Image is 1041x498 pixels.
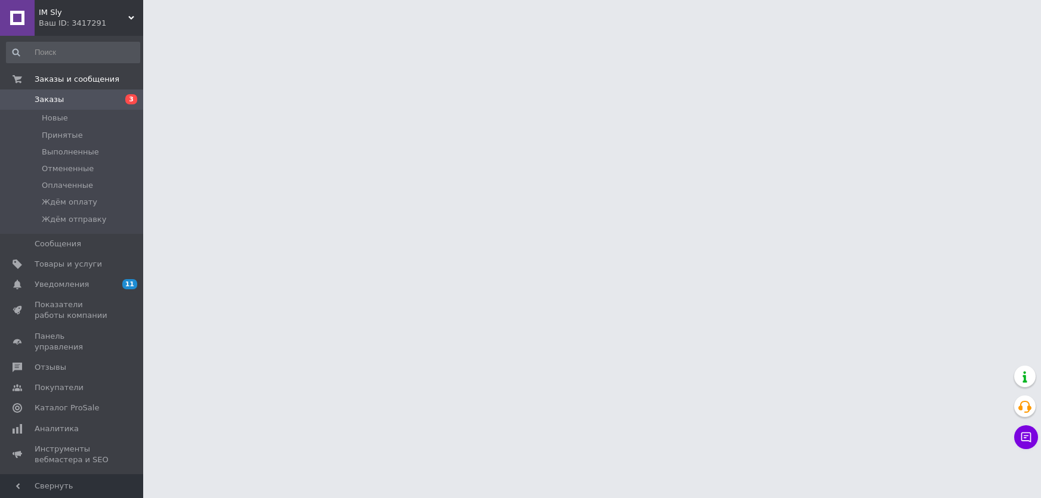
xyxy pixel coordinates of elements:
button: Чат с покупателем [1014,425,1038,449]
span: Показатели работы компании [35,299,110,321]
span: Уведомления [35,279,89,290]
span: Сообщения [35,239,81,249]
span: Отмененные [42,163,94,174]
span: IM Sly [39,7,128,18]
span: Инструменты вебмастера и SEO [35,444,110,465]
span: Заказы и сообщения [35,74,119,85]
span: Новые [42,113,68,123]
span: Оплаченные [42,180,93,191]
span: Принятые [42,130,83,141]
span: Товары и услуги [35,259,102,270]
span: Покупатели [35,382,84,393]
span: Панель управления [35,331,110,352]
span: Каталог ProSale [35,403,99,413]
span: 3 [125,94,137,104]
span: Ждём оплату [42,197,97,208]
span: Выполненные [42,147,99,157]
input: Поиск [6,42,140,63]
span: Ждём отправку [42,214,106,225]
div: Ваш ID: 3417291 [39,18,143,29]
span: Заказы [35,94,64,105]
span: 11 [122,279,137,289]
span: Аналитика [35,423,79,434]
span: Отзывы [35,362,66,373]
